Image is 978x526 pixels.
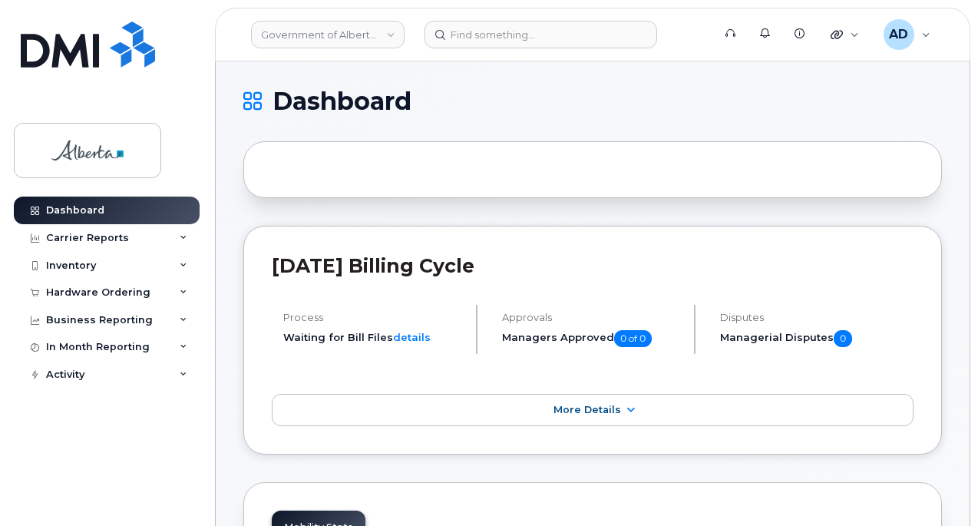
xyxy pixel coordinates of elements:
h2: [DATE] Billing Cycle [272,254,914,277]
h4: Approvals [502,312,682,323]
a: details [393,331,431,343]
span: 0 of 0 [614,330,652,347]
h5: Managerial Disputes [720,330,914,347]
span: More Details [553,404,621,415]
h5: Managers Approved [502,330,682,347]
li: Waiting for Bill Files [283,330,463,345]
h4: Disputes [720,312,914,323]
span: Dashboard [273,90,411,113]
span: 0 [834,330,852,347]
h4: Process [283,312,463,323]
